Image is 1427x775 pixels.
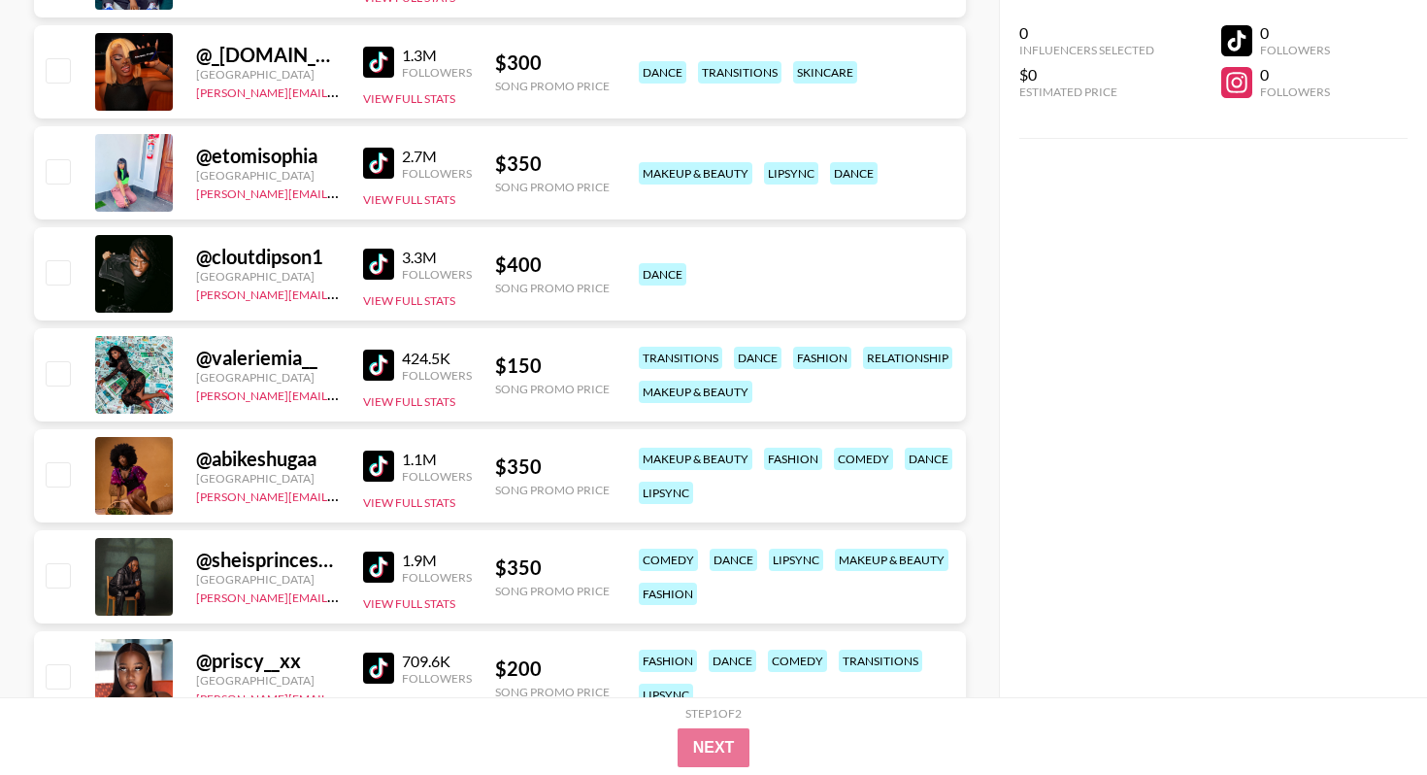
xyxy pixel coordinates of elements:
div: Followers [402,267,472,282]
div: makeup & beauty [639,381,752,403]
a: [PERSON_NAME][EMAIL_ADDRESS][DOMAIN_NAME] [196,183,483,201]
a: [PERSON_NAME][EMAIL_ADDRESS][DOMAIN_NAME] [196,587,483,605]
div: Step 1 of 2 [685,706,742,721]
button: View Full Stats [363,192,455,207]
div: 1.9M [402,551,472,570]
div: [GEOGRAPHIC_DATA] [196,168,340,183]
div: 0 [1019,23,1154,43]
div: dance [710,549,757,571]
div: 0 [1260,23,1330,43]
div: Song Promo Price [495,382,610,396]
div: transitions [839,650,922,672]
a: [PERSON_NAME][EMAIL_ADDRESS][DOMAIN_NAME] [196,82,483,100]
div: 424.5K [402,349,472,368]
img: TikTok [363,148,394,179]
div: @ cloutdipson1 [196,245,340,269]
div: fashion [639,650,697,672]
div: [GEOGRAPHIC_DATA] [196,572,340,587]
div: [GEOGRAPHIC_DATA] [196,269,340,284]
div: $ 150 [495,354,610,378]
button: View Full Stats [363,495,455,510]
div: 1.3M [402,46,472,65]
div: $ 350 [495,556,610,580]
div: $ 200 [495,657,610,681]
a: [PERSON_NAME][EMAIL_ADDRESS][DOMAIN_NAME] [196,385,483,403]
div: makeup & beauty [639,162,752,185]
div: comedy [834,448,893,470]
div: Influencers Selected [1019,43,1154,57]
div: 3.3M [402,248,472,267]
div: skincare [793,61,857,84]
div: dance [709,650,756,672]
a: [PERSON_NAME][EMAIL_ADDRESS][DOMAIN_NAME] [196,486,483,504]
div: 1.1M [402,450,472,469]
img: TikTok [363,552,394,583]
iframe: Drift Widget Chat Controller [1330,678,1404,752]
div: comedy [768,650,827,672]
div: dance [639,263,686,286]
div: [GEOGRAPHIC_DATA] [196,471,340,486]
div: Followers [1260,43,1330,57]
div: @ valeriemia__ [196,346,340,370]
div: lipsync [639,482,693,504]
div: lipsync [639,684,693,706]
div: $ 350 [495,455,610,479]
div: @ sheisprincess__ [196,548,340,572]
div: [GEOGRAPHIC_DATA] [196,673,340,688]
div: makeup & beauty [835,549,948,571]
div: 709.6K [402,652,472,671]
div: dance [830,162,878,185]
div: Followers [402,65,472,80]
div: @ _[DOMAIN_NAME] [196,43,340,67]
div: Song Promo Price [495,483,610,497]
div: Song Promo Price [495,79,610,93]
div: @ etomisophia [196,144,340,168]
div: [GEOGRAPHIC_DATA] [196,370,340,385]
div: dance [639,61,686,84]
div: Followers [402,671,472,686]
div: Song Promo Price [495,685,610,699]
div: fashion [764,448,822,470]
img: TikTok [363,350,394,381]
div: Followers [402,570,472,585]
div: @ abikeshugaa [196,447,340,471]
div: lipsync [769,549,823,571]
div: dance [734,347,781,369]
div: Song Promo Price [495,180,610,194]
div: $ 300 [495,51,610,75]
div: $ 350 [495,152,610,176]
button: View Full Stats [363,596,455,611]
div: Estimated Price [1019,84,1154,99]
button: View Full Stats [363,293,455,308]
img: TikTok [363,451,394,482]
div: $0 [1019,65,1154,84]
button: View Full Stats [363,91,455,106]
div: Followers [402,368,472,383]
div: 0 [1260,65,1330,84]
div: [GEOGRAPHIC_DATA] [196,67,340,82]
div: @ priscy__xx [196,649,340,673]
button: Next [678,728,750,767]
div: Song Promo Price [495,281,610,295]
div: Song Promo Price [495,584,610,598]
div: Followers [402,166,472,181]
a: [PERSON_NAME][EMAIL_ADDRESS][DOMAIN_NAME] [196,284,483,302]
div: relationship [863,347,952,369]
div: Followers [402,469,472,484]
div: transitions [639,347,722,369]
div: Followers [1260,84,1330,99]
div: comedy [639,549,698,571]
div: 2.7M [402,147,472,166]
img: TikTok [363,47,394,78]
button: View Full Stats [363,394,455,409]
img: TikTok [363,653,394,684]
div: $ 400 [495,253,610,277]
div: dance [905,448,952,470]
div: lipsync [764,162,818,185]
div: makeup & beauty [639,448,752,470]
div: fashion [639,583,697,605]
div: transitions [698,61,781,84]
img: TikTok [363,249,394,280]
div: fashion [793,347,851,369]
